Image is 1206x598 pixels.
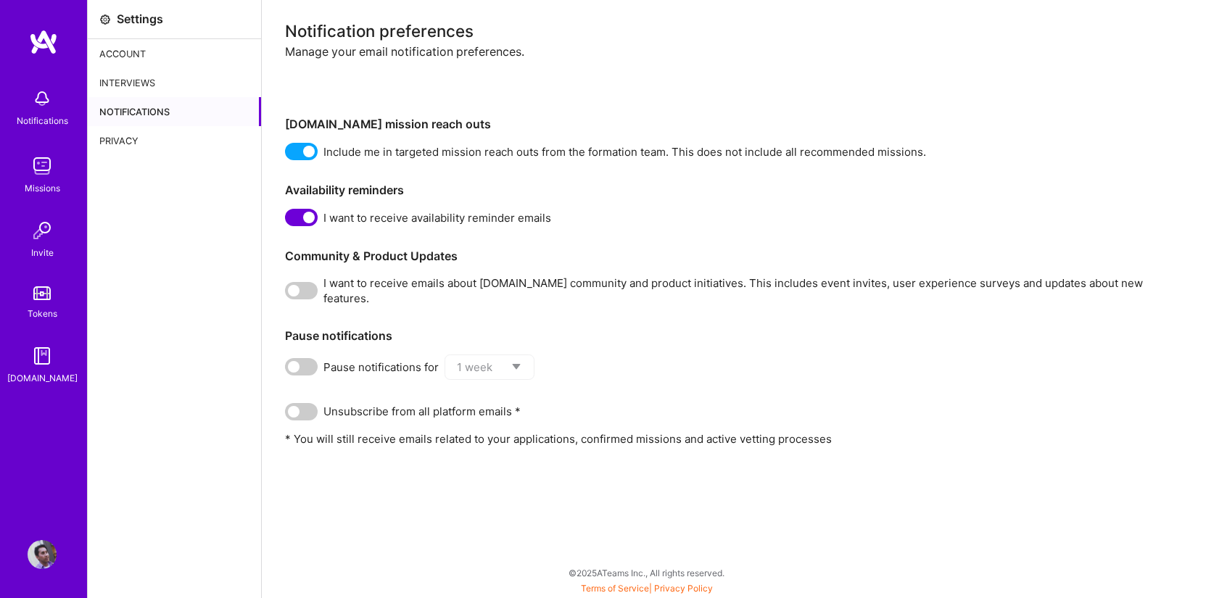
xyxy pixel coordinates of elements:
[323,210,551,225] span: I want to receive availability reminder emails
[285,329,1183,343] h3: Pause notifications
[88,126,261,155] div: Privacy
[99,14,111,25] i: icon Settings
[285,431,1183,447] p: * You will still receive emails related to your applications, confirmed missions and active vetti...
[17,113,68,128] div: Notifications
[285,183,1183,197] h3: Availability reminders
[33,286,51,300] img: tokens
[88,97,261,126] div: Notifications
[323,360,439,375] span: Pause notifications for
[285,44,1183,106] div: Manage your email notification preferences.
[285,117,1183,131] h3: [DOMAIN_NAME] mission reach outs
[285,23,1183,38] div: Notification preferences
[28,216,57,245] img: Invite
[28,540,57,569] img: User Avatar
[581,583,713,594] span: |
[323,144,926,159] span: Include me in targeted mission reach outs from the formation team. This does not include all reco...
[88,68,261,97] div: Interviews
[581,583,649,594] a: Terms of Service
[28,151,57,180] img: teamwork
[654,583,713,594] a: Privacy Policy
[88,39,261,68] div: Account
[323,275,1183,306] span: I want to receive emails about [DOMAIN_NAME] community and product initiatives. This includes eve...
[28,84,57,113] img: bell
[7,370,78,386] div: [DOMAIN_NAME]
[28,306,57,321] div: Tokens
[323,404,521,419] span: Unsubscribe from all platform emails *
[29,29,58,55] img: logo
[117,12,163,27] div: Settings
[285,249,1183,263] h3: Community & Product Updates
[87,555,1206,591] div: © 2025 ATeams Inc., All rights reserved.
[28,341,57,370] img: guide book
[25,180,60,196] div: Missions
[31,245,54,260] div: Invite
